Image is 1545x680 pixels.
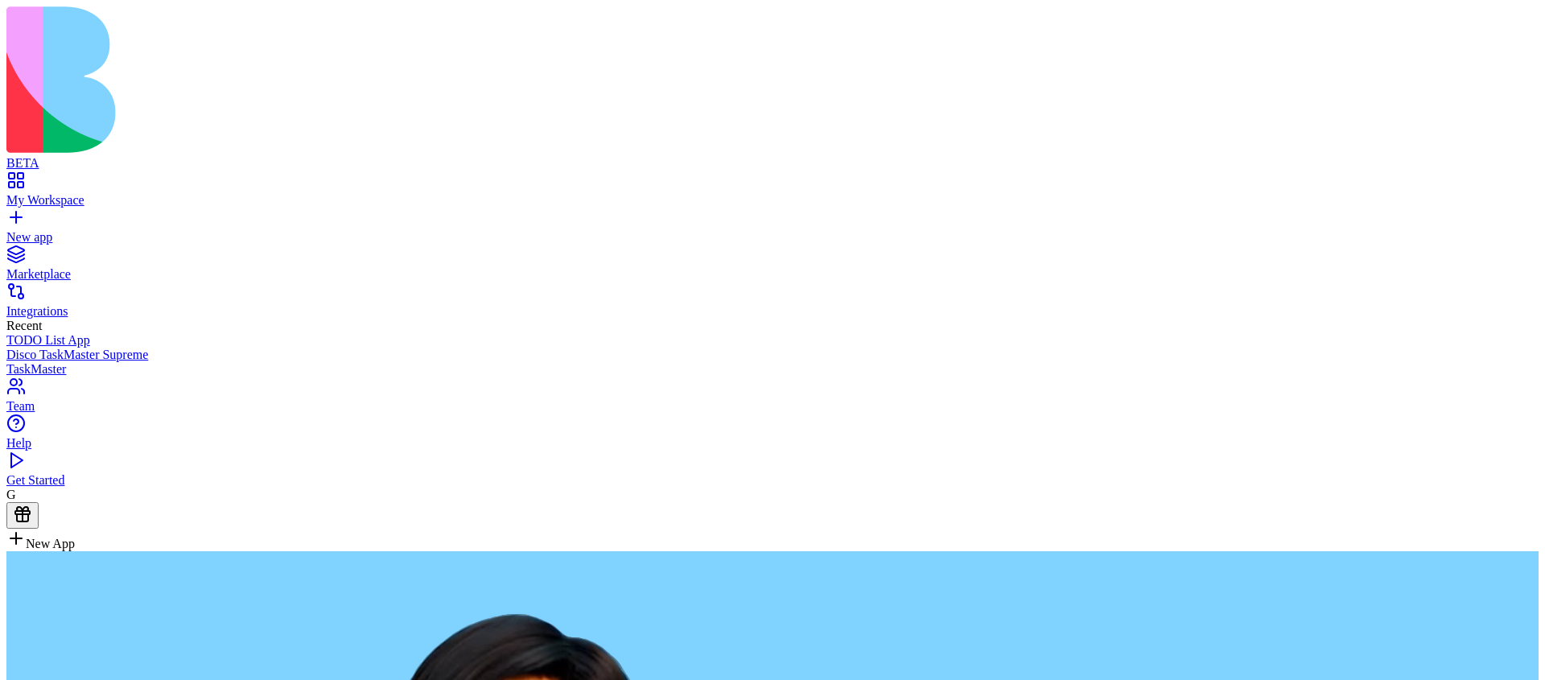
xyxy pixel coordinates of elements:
div: Get Started [6,473,1539,488]
a: My Workspace [6,179,1539,208]
a: BETA [6,142,1539,171]
a: Team [6,385,1539,414]
a: Integrations [6,290,1539,319]
div: Integrations [6,304,1539,319]
div: Team [6,399,1539,414]
a: New app [6,216,1539,245]
div: New app [6,230,1539,245]
span: Recent [6,319,42,332]
span: New App [26,537,75,550]
div: BETA [6,156,1539,171]
div: My Workspace [6,193,1539,208]
a: Get Started [6,459,1539,488]
a: TODO List App [6,333,1539,348]
a: TaskMaster [6,362,1539,377]
a: Marketplace [6,253,1539,282]
div: Help [6,436,1539,451]
img: logo [6,6,653,153]
a: Disco TaskMaster Supreme [6,348,1539,362]
a: Help [6,422,1539,451]
div: Marketplace [6,267,1539,282]
span: G [6,488,16,501]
